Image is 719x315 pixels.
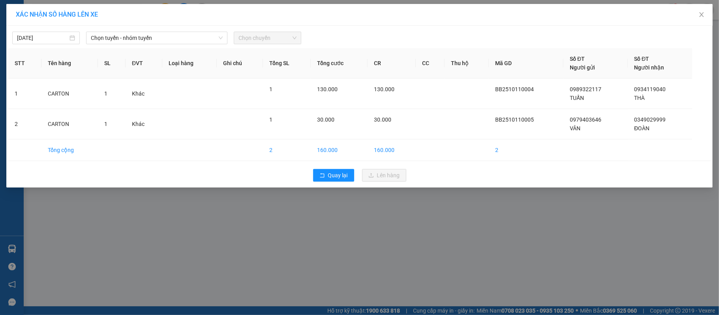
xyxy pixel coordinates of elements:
[328,171,348,180] span: Quay lại
[8,48,41,79] th: STT
[634,95,645,101] span: THÀ
[41,109,98,139] td: CARTON
[374,86,394,92] span: 130.000
[269,116,272,123] span: 1
[634,86,666,92] span: 0934119040
[313,169,354,182] button: rollbackQuay lại
[634,116,666,123] span: 0349029999
[16,11,98,18] span: XÁC NHẬN SỐ HÀNG LÊN XE
[311,48,368,79] th: Tổng cước
[489,139,563,161] td: 2
[495,86,534,92] span: BB2510110004
[98,48,126,79] th: SL
[368,139,416,161] td: 160.000
[368,48,416,79] th: CR
[634,125,650,131] span: ĐOÀN
[362,169,406,182] button: uploadLên hàng
[634,56,649,62] span: Số ĐT
[317,116,334,123] span: 30.000
[162,48,217,79] th: Loại hàng
[263,48,311,79] th: Tổng SL
[570,86,601,92] span: 0989322117
[104,90,107,97] span: 1
[634,64,664,71] span: Người nhận
[317,86,338,92] span: 130.000
[238,32,297,44] span: Chọn chuyến
[570,116,601,123] span: 0979403646
[17,34,68,42] input: 11/10/2025
[570,56,585,62] span: Số ĐT
[41,48,98,79] th: Tên hàng
[91,32,223,44] span: Chọn tuyến - nhóm tuyến
[311,139,368,161] td: 160.000
[126,48,162,79] th: ĐVT
[41,79,98,109] td: CARTON
[445,48,489,79] th: Thu hộ
[691,4,713,26] button: Close
[41,139,98,161] td: Tổng cộng
[374,116,391,123] span: 30.000
[319,172,325,179] span: rollback
[698,11,705,18] span: close
[269,86,272,92] span: 1
[570,125,580,131] span: VÂN
[218,36,223,40] span: down
[104,121,107,127] span: 1
[8,79,41,109] td: 1
[8,109,41,139] td: 2
[489,48,563,79] th: Mã GD
[416,48,445,79] th: CC
[570,95,584,101] span: TUẤN
[570,64,595,71] span: Người gửi
[263,139,311,161] td: 2
[495,116,534,123] span: BB2510110005
[217,48,263,79] th: Ghi chú
[126,79,162,109] td: Khác
[126,109,162,139] td: Khác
